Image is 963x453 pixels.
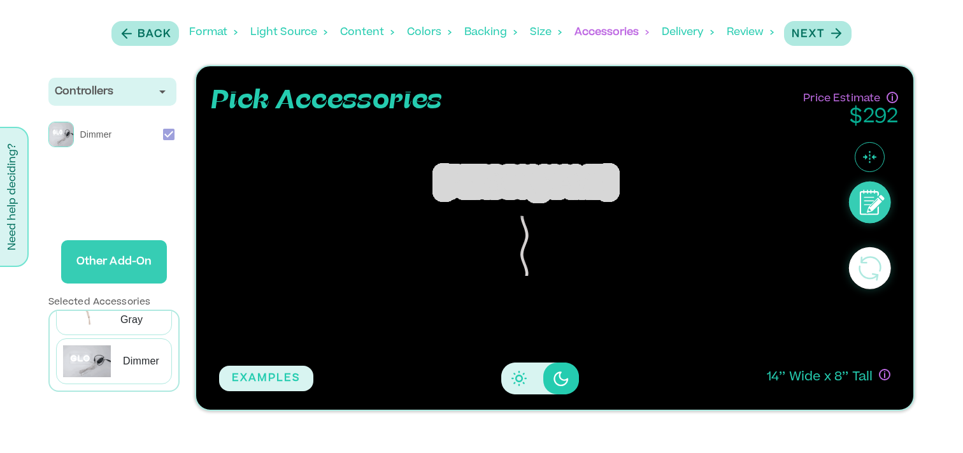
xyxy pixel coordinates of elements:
div: Colors [407,13,452,52]
p: 14 ’’ Wide x 8 ’’ Tall [767,369,873,387]
div: Light Source [250,13,327,52]
button: Other Add-On [61,240,168,284]
div: Controllers [55,84,171,99]
p: Light Gray [120,297,165,327]
p: Selected Accessories [48,296,151,310]
p: Dimmer [74,122,162,148]
div: [PERSON_NAME] [422,154,630,215]
div: If you have questions about size, or if you can’t design exactly what you want here, no worries! ... [879,369,890,380]
p: Other Add-On [66,244,162,280]
p: $ 292 [803,106,898,129]
div: Size [530,13,562,52]
p: Next [792,27,825,42]
button: Next [784,21,852,46]
p: Back [138,27,171,42]
p: Dimmer [123,354,159,369]
button: EXAMPLES [219,366,313,391]
div: Delivery [662,13,714,52]
div: Disabled elevation buttons [501,363,579,394]
button: Back [111,21,179,46]
div: Backing [464,13,517,52]
div: Have questions about pricing or just need a human touch? Go through the process and submit an inq... [887,92,898,103]
div: Content [340,13,394,52]
p: Pick Accessories [211,82,443,120]
div: Format [189,13,238,52]
img: 655ea8ea-0882-4b65-83a1-3e6b4f58ace9-LEDdimmers-small.gif [48,122,74,147]
iframe: Chat Widget [899,392,963,453]
p: Price Estimate [803,88,880,106]
div: Accessories [574,13,649,52]
div: Review [727,13,774,52]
